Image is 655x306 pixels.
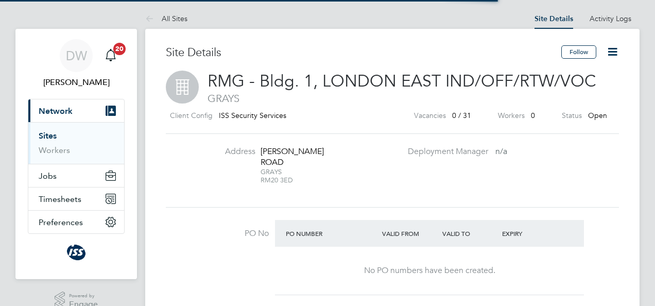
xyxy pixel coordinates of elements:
[588,111,607,120] span: Open
[199,146,255,157] label: Address
[495,146,507,157] span: n/a
[28,99,124,122] button: Network
[28,76,125,89] span: Duncan Wheelhouse
[535,14,573,23] a: Site Details
[28,122,124,164] div: Network
[498,109,525,122] label: Workers
[28,188,124,210] button: Timesheets
[66,49,87,62] span: DW
[380,224,440,243] div: Valid From
[283,224,380,243] div: PO Number
[531,111,535,120] span: 0
[166,228,269,239] label: PO No
[166,45,561,60] h3: Site Details
[452,111,471,120] span: 0 / 31
[414,109,446,122] label: Vacancies
[39,106,73,116] span: Network
[170,109,213,122] label: Client Config
[66,244,85,261] img: issfs-logo-retina.png
[39,145,70,155] a: Workers
[166,92,619,105] span: GRAYS
[69,292,98,300] span: Powered by
[39,131,57,141] a: Sites
[28,211,124,233] button: Preferences
[261,168,325,184] div: GRAYS RM20 3ED
[261,146,325,168] div: [PERSON_NAME] ROAD
[561,45,596,59] button: Follow
[113,43,126,55] span: 20
[39,217,83,227] span: Preferences
[28,164,124,187] button: Jobs
[402,146,488,157] label: Deployment Manager
[28,244,125,261] a: Go to home page
[39,194,81,204] span: Timesheets
[15,29,137,279] nav: Main navigation
[145,14,187,23] a: All Sites
[28,39,125,89] a: DW[PERSON_NAME]
[562,109,582,122] label: Status
[440,224,500,243] div: Valid To
[219,111,286,120] span: ISS Security Services
[39,171,57,181] span: Jobs
[499,224,560,243] div: Expiry
[285,265,574,276] div: No PO numbers have been created.
[100,39,121,72] a: 20
[208,71,596,91] span: RMG - Bldg. 1, LONDON EAST IND/OFF/RTW/VOC
[590,14,631,23] a: Activity Logs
